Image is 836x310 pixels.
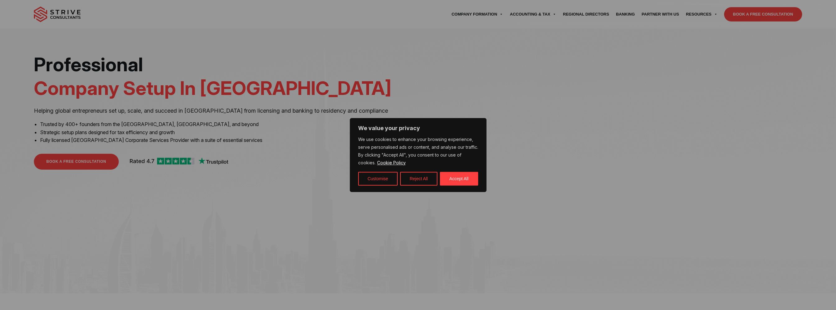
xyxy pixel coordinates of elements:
button: Accept All [440,172,478,186]
p: We value your privacy [358,124,478,132]
button: Reject All [400,172,437,186]
button: Customise [358,172,398,186]
p: We use cookies to enhance your browsing experience, serve personalised ads or content, and analys... [358,136,478,167]
a: Cookie Policy [377,160,406,166]
div: We value your privacy [350,118,487,192]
